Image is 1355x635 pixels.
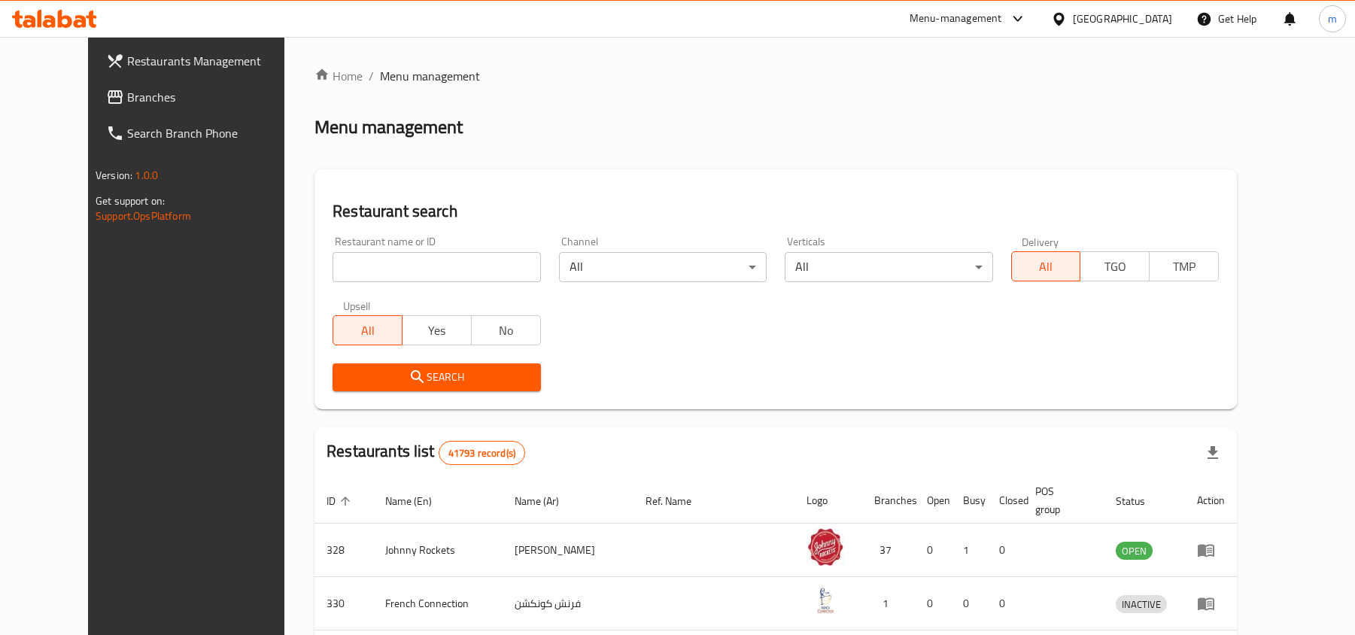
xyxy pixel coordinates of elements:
span: 1.0.0 [135,166,158,185]
button: No [471,315,541,345]
button: Yes [402,315,472,345]
span: TGO [1086,256,1144,278]
h2: Menu management [314,115,463,139]
button: TGO [1080,251,1150,281]
td: [PERSON_NAME] [503,524,633,577]
label: Upsell [343,300,371,311]
td: French Connection [373,577,503,630]
td: 0 [915,524,951,577]
span: OPEN [1116,542,1153,560]
div: Menu-management [910,10,1002,28]
td: فرنش كونكشن [503,577,633,630]
span: Status [1116,492,1165,510]
a: Support.OpsPlatform [96,206,191,226]
div: All [785,252,992,282]
span: Search Branch Phone [127,124,302,142]
td: Johnny Rockets [373,524,503,577]
span: TMP [1156,256,1213,278]
span: All [1018,256,1075,278]
div: Total records count [439,441,525,465]
button: TMP [1149,251,1219,281]
td: 37 [862,524,915,577]
div: All [559,252,767,282]
div: Menu [1197,594,1225,612]
td: 0 [987,524,1023,577]
button: All [333,315,403,345]
input: Search for restaurant name or ID.. [333,252,540,282]
th: Open [915,478,951,524]
label: Delivery [1022,236,1059,247]
td: 1 [862,577,915,630]
th: Action [1185,478,1237,524]
img: French Connection [807,582,844,619]
div: Export file [1195,435,1231,471]
span: ID [327,492,355,510]
div: OPEN [1116,542,1153,560]
td: 330 [314,577,373,630]
th: Logo [794,478,862,524]
span: Search [345,368,528,387]
span: All [339,320,396,342]
button: Search [333,363,540,391]
img: Johnny Rockets [807,528,844,566]
span: Name (En) [385,492,451,510]
td: 328 [314,524,373,577]
div: [GEOGRAPHIC_DATA] [1073,11,1172,27]
span: INACTIVE [1116,596,1167,613]
div: Menu [1197,541,1225,559]
span: Get support on: [96,191,165,211]
h2: Restaurant search [333,200,1219,223]
th: Closed [987,478,1023,524]
span: Version: [96,166,132,185]
span: Ref. Name [646,492,711,510]
td: 0 [987,577,1023,630]
th: Busy [951,478,987,524]
span: Menu management [380,67,480,85]
div: INACTIVE [1116,595,1167,613]
li: / [369,67,374,85]
span: No [478,320,535,342]
span: Restaurants Management [127,52,302,70]
td: 0 [915,577,951,630]
span: Name (Ar) [515,492,579,510]
nav: breadcrumb [314,67,1237,85]
th: Branches [862,478,915,524]
span: m [1328,11,1337,27]
span: Branches [127,88,302,106]
a: Restaurants Management [94,43,314,79]
span: POS group [1035,482,1086,518]
a: Home [314,67,363,85]
button: All [1011,251,1081,281]
h2: Restaurants list [327,440,525,465]
td: 0 [951,577,987,630]
a: Search Branch Phone [94,115,314,151]
td: 1 [951,524,987,577]
a: Branches [94,79,314,115]
span: 41793 record(s) [439,446,524,460]
span: Yes [409,320,466,342]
